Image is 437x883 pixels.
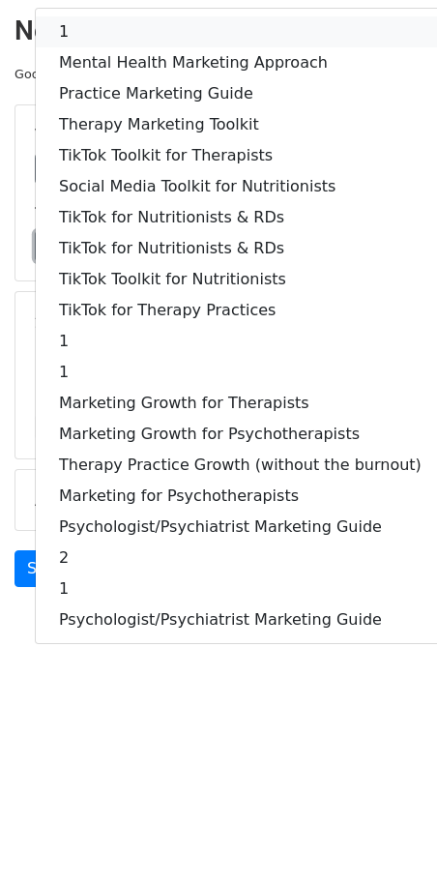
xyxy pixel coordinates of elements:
[15,15,422,47] h2: New Campaign
[340,790,437,883] iframe: Chat Widget
[15,550,78,587] a: Send
[15,67,261,81] small: Google Sheet:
